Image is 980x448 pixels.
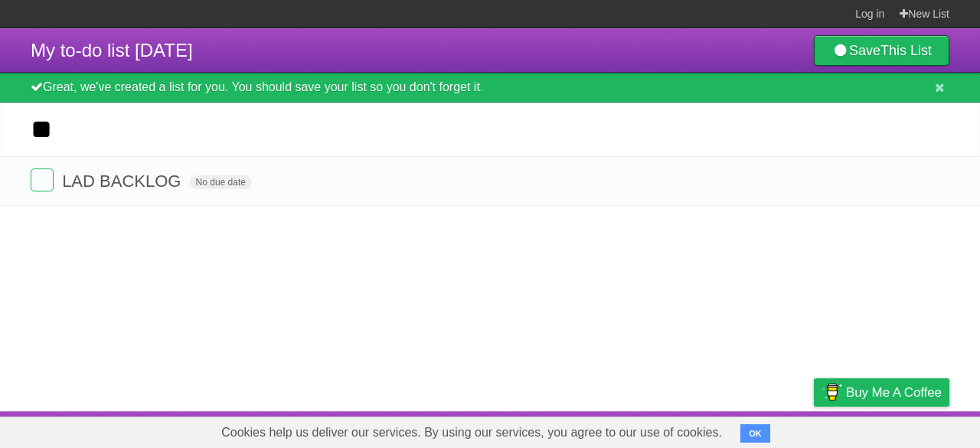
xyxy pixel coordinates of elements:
a: Terms [742,415,776,444]
a: Suggest a feature [853,415,949,444]
a: About [610,415,642,444]
a: Developers [661,415,723,444]
button: OK [740,424,770,443]
span: Buy me a coffee [846,379,942,406]
a: Buy me a coffee [814,378,949,407]
a: SaveThis List [814,35,949,66]
img: Buy me a coffee [822,379,842,405]
label: Done [31,168,54,191]
span: Cookies help us deliver our services. By using our services, you agree to our use of cookies. [206,417,737,448]
b: This List [880,43,932,58]
span: No due date [190,175,252,189]
span: LAD BACKLOG [62,172,185,191]
span: My to-do list [DATE] [31,40,193,60]
a: Privacy [794,415,834,444]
